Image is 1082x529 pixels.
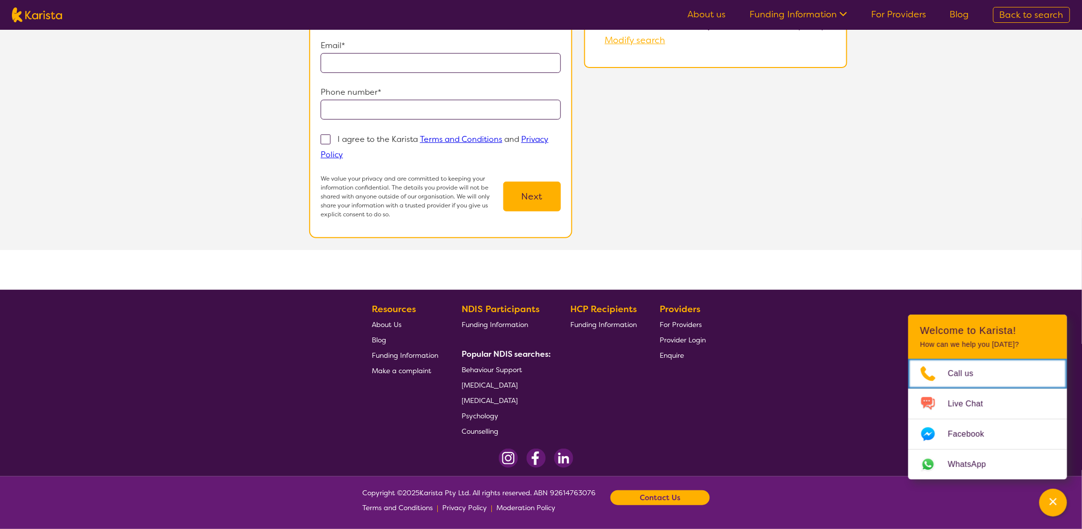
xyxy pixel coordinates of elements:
span: Psychology [462,411,498,420]
b: Resources [372,303,416,315]
span: [MEDICAL_DATA] [462,381,518,390]
a: Blog [950,8,969,20]
div: Channel Menu [908,315,1067,479]
p: How can we help you [DATE]? [920,340,1055,349]
a: Web link opens in a new tab. [908,450,1067,479]
a: Back to search [993,7,1070,23]
img: Facebook [526,449,546,468]
span: Funding Information [570,320,637,329]
span: Funding Information [372,351,438,360]
span: Behaviour Support [462,365,522,374]
span: [MEDICAL_DATA] [462,396,518,405]
a: Terms and Conditions [362,500,433,515]
b: National Disability Insurance Scheme (NDIS) [630,19,825,31]
a: [MEDICAL_DATA] [462,377,547,393]
span: Funding Information [462,320,528,329]
a: Blog [372,332,438,347]
img: LinkedIn [554,449,573,468]
a: Funding Information [749,8,847,20]
p: We value your privacy and are committed to keeping your information confidential. The details you... [321,174,503,219]
a: Counselling [462,423,547,439]
span: Enquire [660,351,684,360]
a: Provider Login [660,332,706,347]
a: Modify search [605,34,666,46]
span: Blog [372,335,386,344]
a: About us [687,8,726,20]
span: For Providers [660,320,702,329]
span: Back to search [1000,9,1064,21]
span: Privacy Policy [442,503,487,512]
a: For Providers [660,317,706,332]
img: Karista logo [12,7,62,22]
img: Instagram [499,449,518,468]
span: Copyright © 2025 Karista Pty Ltd. All rights reserved. ABN 92614763076 [362,485,596,515]
p: Phone number* [321,85,561,100]
a: For Providers [871,8,926,20]
a: Funding Information [372,347,438,363]
span: Live Chat [948,397,995,411]
b: NDIS Participants [462,303,540,315]
a: Moderation Policy [496,500,555,515]
a: Terms and Conditions [420,134,502,144]
span: Moderation Policy [496,503,555,512]
p: I agree to the Karista and [321,134,548,160]
b: Providers [660,303,701,315]
h2: Welcome to Karista! [920,325,1055,336]
span: Counselling [462,427,498,436]
b: HCP Recipients [570,303,637,315]
span: About Us [372,320,402,329]
span: Terms and Conditions [362,503,433,512]
p: | [491,500,492,515]
a: Behaviour Support [462,362,547,377]
p: Email* [321,38,561,53]
button: Next [503,182,561,211]
button: Channel Menu [1039,489,1067,517]
a: Privacy Policy [442,500,487,515]
a: Funding Information [462,317,547,332]
span: WhatsApp [948,457,998,472]
a: [MEDICAL_DATA] [462,393,547,408]
p: | [437,500,438,515]
span: Provider Login [660,335,706,344]
a: Funding Information [570,317,637,332]
a: Make a complaint [372,363,438,378]
span: Make a complaint [372,366,431,375]
a: Enquire [660,347,706,363]
span: Facebook [948,427,996,442]
span: Call us [948,366,986,381]
a: About Us [372,317,438,332]
b: Popular NDIS searches: [462,349,551,359]
ul: Choose channel [908,359,1067,479]
a: Psychology [462,408,547,423]
b: Contact Us [640,490,680,505]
